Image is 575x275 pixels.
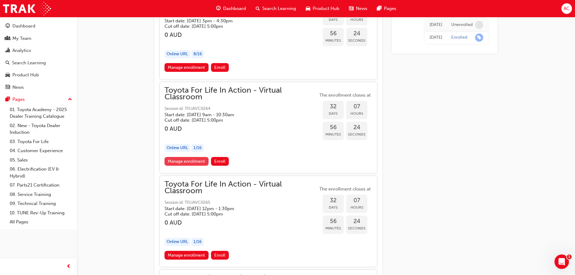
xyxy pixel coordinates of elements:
[12,59,46,66] div: Search Learning
[211,251,229,260] button: Enroll
[165,105,318,112] span: Session id: TFLIAVC0264
[7,199,75,208] a: 09. Technical Training
[2,45,75,56] a: Analytics
[165,63,209,72] a: Manage enrollment
[12,23,35,30] div: Dashboard
[377,5,382,12] span: pages-icon
[323,124,344,131] span: 56
[346,30,367,37] span: 24
[7,165,75,181] a: 06. Electrification (EV & Hybrid)
[5,85,10,90] span: news-icon
[5,97,10,102] span: pages-icon
[165,24,308,29] h5: Cut off date: [DATE] 5:00pm
[165,112,308,117] h5: Start date: [DATE] 9am - 10:30am
[430,21,442,28] div: Tue Feb 25 2025 13:59:16 GMT+1100 (Australian Eastern Daylight Time)
[211,2,251,15] a: guage-iconDashboard
[165,125,318,132] h3: 0 AUD
[451,22,473,28] div: Unenrolled
[165,117,308,123] h5: Cut off date: [DATE] 5:00pm
[66,263,71,270] span: prev-icon
[323,225,344,232] span: Minutes
[318,92,372,99] span: The enrollment closes at
[5,60,10,66] span: search-icon
[7,217,75,227] a: All Pages
[5,36,10,41] span: people-icon
[323,37,344,44] span: Minutes
[7,105,75,121] a: 01. Toyota Academy - 2025 Dealer Training Catalogue
[323,16,344,23] span: Days
[346,110,367,117] span: Hours
[346,197,367,204] span: 07
[223,5,246,12] span: Dashboard
[430,34,442,41] div: Tue Feb 25 2025 13:58:48 GMT+1100 (Australian Eastern Daylight Time)
[323,131,344,138] span: Minutes
[165,211,308,217] h5: Cut off date: [DATE] 5:00pm
[2,57,75,69] a: Search Learning
[3,2,51,15] img: Trak
[7,190,75,199] a: 08. Service Training
[346,131,367,138] span: Seconds
[2,21,75,32] a: Dashboard
[165,238,190,246] div: Online URL
[2,82,75,93] a: News
[165,18,308,24] h5: Start date: [DATE] 3pm - 4:30pm
[301,2,344,15] a: car-iconProduct Hub
[7,155,75,165] a: 05. Sales
[323,197,344,204] span: 32
[165,181,318,194] span: Toyota For Life In Action - Virtual Classroom
[7,181,75,190] a: 07. Parts21 Certification
[191,238,204,246] div: 1 / 16
[12,72,39,78] div: Product Hub
[68,96,72,104] span: up-icon
[165,251,209,260] a: Manage enrollment
[554,254,569,269] iframe: Intercom live chat
[5,72,10,78] span: car-icon
[475,21,483,29] span: learningRecordVerb_NONE-icon
[211,63,229,72] button: Enroll
[191,50,204,58] div: 8 / 16
[346,225,367,232] span: Seconds
[214,159,225,164] span: Enroll
[356,5,367,12] span: News
[211,157,229,166] button: Enroll
[323,30,344,37] span: 56
[323,218,344,225] span: 56
[12,96,25,103] div: Pages
[7,146,75,155] a: 04. Customer Experience
[564,5,570,12] span: AC
[323,110,344,117] span: Days
[256,5,260,12] span: search-icon
[318,186,372,193] span: The enrollment closes at
[7,137,75,146] a: 03. Toyota For Life
[262,5,296,12] span: Search Learning
[165,87,318,101] span: Toyota For Life In Action - Virtual Classroom
[7,121,75,137] a: 02. New - Toyota Dealer Induction
[165,31,318,38] h3: 0 AUD
[346,103,367,110] span: 07
[191,144,204,152] div: 1 / 16
[344,2,372,15] a: news-iconNews
[165,157,209,166] a: Manage enrollment
[346,16,367,23] span: Hours
[346,218,367,225] span: 24
[346,37,367,44] span: Seconds
[451,35,467,40] div: Enrolled
[2,94,75,105] button: Pages
[165,144,190,152] div: Online URL
[561,3,572,14] button: AC
[165,50,190,58] div: Online URL
[165,219,318,226] h3: 0 AUD
[323,103,344,110] span: 32
[214,65,225,70] span: Enroll
[165,206,308,211] h5: Start date: [DATE] 12pm - 1:30pm
[5,48,10,53] span: chart-icon
[323,204,344,211] span: Days
[165,181,372,262] button: Toyota For Life In Action - Virtual ClassroomSession id: TFLIAVC0265Start date: [DATE] 12pm - 1:3...
[2,69,75,81] a: Product Hub
[251,2,301,15] a: search-iconSearch Learning
[475,34,483,42] span: learningRecordVerb_ENROLL-icon
[12,47,31,54] div: Analytics
[346,124,367,131] span: 24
